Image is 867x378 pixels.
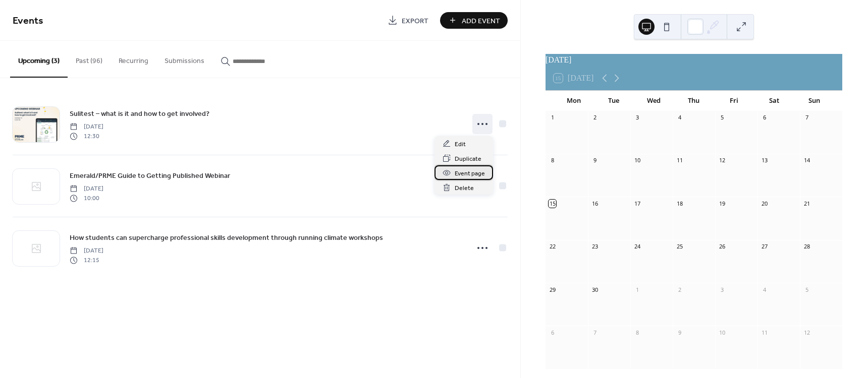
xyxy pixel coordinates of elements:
div: 9 [591,157,599,164]
div: 2 [591,114,599,121]
span: How students can supercharge professional skills development through running climate workshops [70,233,383,243]
div: 16 [591,200,599,207]
div: 11 [761,329,768,336]
div: Mon [554,91,593,111]
div: 14 [803,157,810,164]
div: 20 [761,200,768,207]
div: 21 [803,200,810,207]
div: 6 [761,114,768,121]
div: [DATE] [546,54,842,66]
button: Submissions [156,41,212,77]
div: Sat [754,91,794,111]
div: 5 [718,114,726,121]
div: 24 [633,243,641,250]
div: 2 [676,286,683,293]
div: 4 [761,286,768,293]
div: 9 [676,329,683,336]
div: 10 [718,329,726,336]
div: 4 [676,114,683,121]
div: 7 [591,329,599,336]
span: 10:00 [70,194,103,203]
span: [DATE] [70,184,103,194]
span: [DATE] [70,122,103,132]
div: 7 [803,114,810,121]
span: 12:30 [70,132,103,141]
span: Emerald/PRME Guide to Getting Published Webinar [70,171,230,181]
span: Delete [455,183,474,194]
div: 6 [549,329,556,336]
button: Past (96) [68,41,111,77]
div: Sun [794,91,834,111]
div: 23 [591,243,599,250]
span: Duplicate [455,154,481,164]
button: Upcoming (3) [10,41,68,78]
div: 8 [549,157,556,164]
div: 28 [803,243,810,250]
a: Emerald/PRME Guide to Getting Published Webinar [70,170,230,181]
div: Thu [674,91,714,111]
a: How students can supercharge professional skills development through running climate workshops [70,232,383,243]
span: Edit [455,139,466,150]
div: Tue [593,91,633,111]
div: 26 [718,243,726,250]
span: Sulitest – what is it and how to get involved? [70,109,209,119]
div: 18 [676,200,683,207]
div: 3 [718,286,726,293]
div: 17 [633,200,641,207]
a: Sulitest – what is it and how to get involved? [70,108,209,119]
div: 1 [549,114,556,121]
span: 12:15 [70,256,103,265]
div: 22 [549,243,556,250]
div: 12 [718,157,726,164]
div: 27 [761,243,768,250]
span: [DATE] [70,246,103,256]
div: 13 [761,157,768,164]
div: Wed [634,91,674,111]
div: 12 [803,329,810,336]
div: 11 [676,157,683,164]
span: Export [402,16,428,26]
div: 3 [633,114,641,121]
div: 19 [718,200,726,207]
div: 29 [549,286,556,293]
div: 1 [633,286,641,293]
button: Add Event [440,12,508,29]
div: Fri [714,91,754,111]
button: Recurring [111,41,156,77]
div: 5 [803,286,810,293]
span: Event page [455,168,485,179]
div: 25 [676,243,683,250]
div: 15 [549,200,556,207]
div: 10 [633,157,641,164]
span: Add Event [462,16,500,26]
a: Export [380,12,436,29]
div: 30 [591,286,599,293]
span: Events [13,11,43,31]
div: 8 [633,329,641,336]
